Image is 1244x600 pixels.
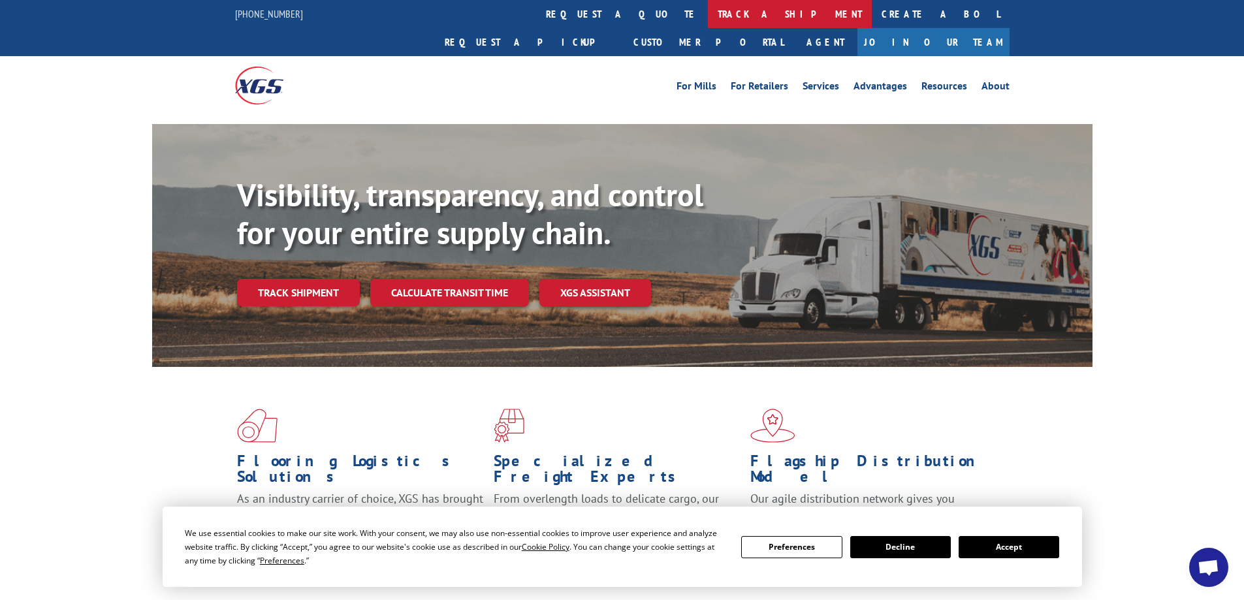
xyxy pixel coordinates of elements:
[741,536,842,558] button: Preferences
[539,279,651,307] a: XGS ASSISTANT
[803,81,839,95] a: Services
[435,28,624,56] a: Request a pickup
[857,28,1010,56] a: Join Our Team
[750,453,997,491] h1: Flagship Distribution Model
[921,81,967,95] a: Resources
[677,81,716,95] a: For Mills
[237,453,484,491] h1: Flooring Logistics Solutions
[260,555,304,566] span: Preferences
[853,81,907,95] a: Advantages
[494,453,741,491] h1: Specialized Freight Experts
[237,491,483,537] span: As an industry carrier of choice, XGS has brought innovation and dedication to flooring logistics...
[750,409,795,443] img: xgs-icon-flagship-distribution-model-red
[850,536,951,558] button: Decline
[981,81,1010,95] a: About
[624,28,793,56] a: Customer Portal
[494,409,524,443] img: xgs-icon-focused-on-flooring-red
[731,81,788,95] a: For Retailers
[235,7,303,20] a: [PHONE_NUMBER]
[370,279,529,307] a: Calculate transit time
[237,279,360,306] a: Track shipment
[750,491,991,522] span: Our agile distribution network gives you nationwide inventory management on demand.
[522,541,569,552] span: Cookie Policy
[185,526,726,567] div: We use essential cookies to make our site work. With your consent, we may also use non-essential ...
[1189,548,1228,587] div: Open chat
[793,28,857,56] a: Agent
[237,174,703,253] b: Visibility, transparency, and control for your entire supply chain.
[959,536,1059,558] button: Accept
[163,507,1082,587] div: Cookie Consent Prompt
[237,409,278,443] img: xgs-icon-total-supply-chain-intelligence-red
[494,491,741,549] p: From overlength loads to delicate cargo, our experienced staff knows the best way to move your fr...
